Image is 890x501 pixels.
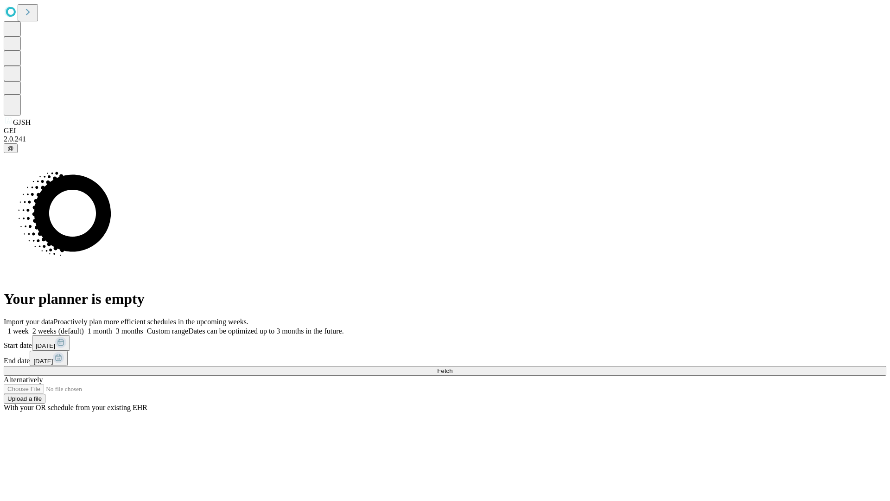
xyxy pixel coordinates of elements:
span: Proactively plan more efficient schedules in the upcoming weeks. [54,318,248,326]
div: 2.0.241 [4,135,886,143]
span: Fetch [437,367,452,374]
button: [DATE] [32,335,70,351]
span: [DATE] [33,358,53,365]
button: @ [4,143,18,153]
h1: Your planner is empty [4,290,886,308]
button: Upload a file [4,394,45,404]
span: Custom range [147,327,188,335]
button: Fetch [4,366,886,376]
span: With your OR schedule from your existing EHR [4,404,147,411]
div: End date [4,351,886,366]
span: 2 weeks (default) [32,327,84,335]
span: Dates can be optimized up to 3 months in the future. [188,327,343,335]
span: Alternatively [4,376,43,384]
div: Start date [4,335,886,351]
span: 3 months [116,327,143,335]
div: GEI [4,127,886,135]
span: 1 month [88,327,112,335]
span: @ [7,145,14,152]
button: [DATE] [30,351,68,366]
span: GJSH [13,118,31,126]
span: [DATE] [36,342,55,349]
span: Import your data [4,318,54,326]
span: 1 week [7,327,29,335]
